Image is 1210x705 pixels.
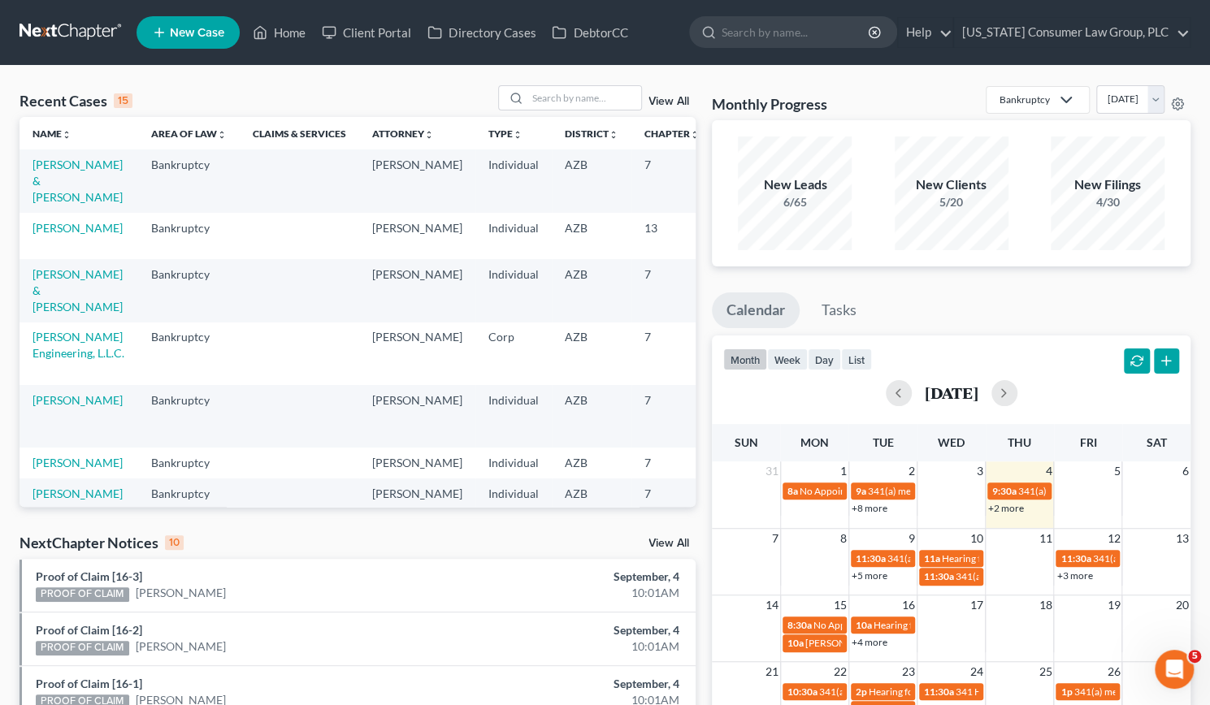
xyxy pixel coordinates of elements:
a: [PERSON_NAME] & [PERSON_NAME] [33,267,123,314]
span: Hearing for [PERSON_NAME] [874,619,1000,631]
span: 2p [856,686,867,698]
span: 5 [1188,650,1201,663]
a: Attorneyunfold_more [372,128,434,140]
a: [PERSON_NAME] [33,456,123,469]
div: New Leads [738,175,852,194]
td: [PERSON_NAME] [359,448,475,478]
i: unfold_more [424,130,434,140]
td: [PERSON_NAME] [359,385,475,448]
div: September, 4 [475,676,679,692]
a: +8 more [852,502,887,514]
td: Individual [475,385,552,448]
a: Client Portal [314,18,419,47]
td: 7 [631,385,713,448]
td: [PERSON_NAME] [359,213,475,259]
td: AZB [552,448,631,478]
button: list [841,348,872,370]
a: +2 more [988,502,1024,514]
span: 11:30a [1060,552,1091,564]
td: Individual [475,149,552,212]
a: [PERSON_NAME] & [PERSON_NAME] [33,158,123,204]
td: Bankruptcy [138,322,240,385]
td: 7 [631,478,713,541]
span: 11:30a [924,686,954,698]
a: [PERSON_NAME] [136,638,226,655]
div: 4/30 [1051,194,1164,210]
a: Help [898,18,952,47]
span: 8a [787,485,798,497]
td: Bankruptcy [138,448,240,478]
div: 10:01AM [475,585,679,601]
a: +4 more [852,636,887,648]
span: 8:30a [787,619,812,631]
span: 1 [839,461,848,481]
i: unfold_more [217,130,227,140]
td: AZB [552,322,631,385]
td: Corp [475,322,552,385]
a: Nameunfold_more [33,128,72,140]
span: 11:30a [924,570,954,582]
span: 20 [1174,595,1190,615]
i: unfold_more [609,130,618,140]
td: Bankruptcy [138,149,240,212]
span: Sun [735,435,758,449]
span: Tue [872,435,893,449]
i: unfold_more [62,130,72,140]
span: 10a [787,637,804,649]
div: 5/20 [895,194,1008,210]
span: 8 [839,529,848,548]
div: September, 4 [475,569,679,585]
span: 31 [764,461,780,481]
a: +3 more [1056,569,1092,582]
span: Mon [800,435,829,449]
td: Individual [475,448,552,478]
td: 13 [631,213,713,259]
div: 10 [165,535,184,550]
input: Search by name... [722,17,870,47]
a: +5 more [852,569,887,582]
span: No Appointments [800,485,875,497]
span: 18 [1037,595,1053,615]
span: 341(a) meeting for [PERSON_NAME] [868,485,1025,497]
span: 25 [1037,662,1053,681]
td: 7 [631,322,713,385]
td: [PERSON_NAME] [359,322,475,385]
td: 7 [631,259,713,322]
span: 23 [900,662,917,681]
span: Hearing for Mannenbach v. UNITED STATES DEPARTMENT OF EDUCATION [869,686,1194,698]
a: Districtunfold_more [565,128,618,140]
span: 341 Hearing for Copic, Milosh [956,686,1083,698]
a: Directory Cases [419,18,544,47]
a: [PERSON_NAME] [136,585,226,601]
span: 11:30a [856,552,886,564]
span: Fri [1079,435,1096,449]
div: 10:01AM [475,638,679,655]
span: No Appointments [813,619,889,631]
a: View All [648,96,689,107]
a: Home [245,18,314,47]
a: Calendar [712,292,800,328]
div: September, 4 [475,622,679,638]
td: Bankruptcy [138,259,240,322]
span: 13 [1174,529,1190,548]
th: Claims & Services [240,117,359,149]
span: 2 [907,461,917,481]
td: Bankruptcy [138,385,240,448]
span: 9 [907,529,917,548]
span: 26 [1105,662,1121,681]
div: PROOF OF CLAIM [36,587,129,602]
td: Bankruptcy [138,213,240,259]
i: unfold_more [690,130,700,140]
a: View All [648,538,689,549]
td: AZB [552,213,631,259]
a: [PERSON_NAME] [33,393,123,407]
div: Recent Cases [20,91,132,110]
h2: [DATE] [925,384,978,401]
td: 7 [631,149,713,212]
span: 10:30a [787,686,818,698]
span: 6 [1181,461,1190,481]
span: [PERSON_NAME] Arbitration Hearing [805,637,967,649]
button: week [767,348,808,370]
td: Bankruptcy [138,478,240,541]
a: Proof of Claim [16-1] [36,677,142,690]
